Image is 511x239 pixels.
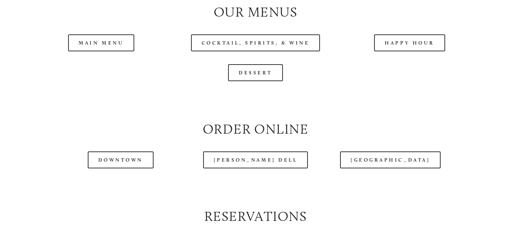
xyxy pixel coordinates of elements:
a: [GEOGRAPHIC_DATA] [340,151,441,168]
a: [PERSON_NAME] Dell [203,151,308,168]
h2: Reservations [31,207,480,226]
h2: Order Online [31,120,480,139]
a: Downtown [88,151,154,168]
a: Dessert [228,64,283,81]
